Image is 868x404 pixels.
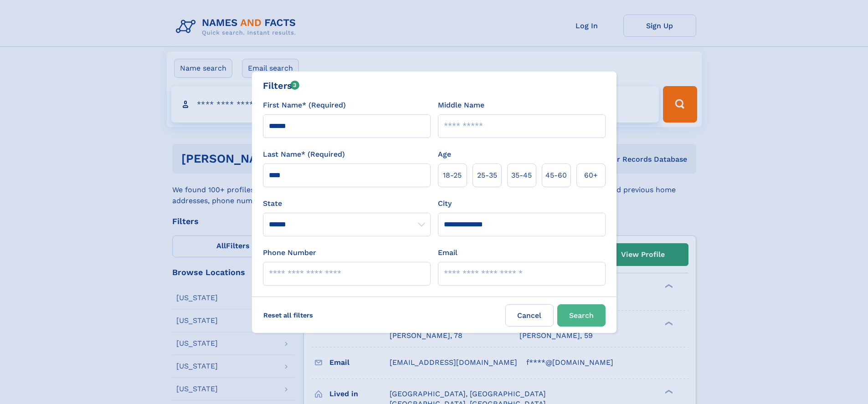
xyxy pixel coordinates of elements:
[545,170,567,181] span: 45‑60
[438,198,452,209] label: City
[438,100,484,111] label: Middle Name
[438,247,457,258] label: Email
[263,100,346,111] label: First Name* (Required)
[557,304,606,327] button: Search
[263,79,300,92] div: Filters
[584,170,598,181] span: 60+
[477,170,497,181] span: 25‑35
[263,149,345,160] label: Last Name* (Required)
[438,149,451,160] label: Age
[263,198,431,209] label: State
[257,304,319,326] label: Reset all filters
[505,304,554,327] label: Cancel
[443,170,462,181] span: 18‑25
[511,170,532,181] span: 35‑45
[263,247,316,258] label: Phone Number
